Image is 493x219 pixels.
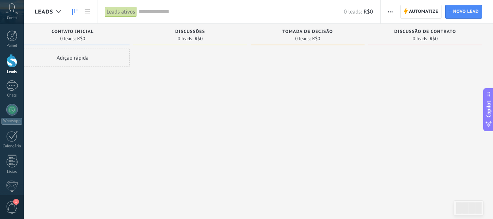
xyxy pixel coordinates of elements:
[312,37,320,41] span: R$0
[1,44,23,48] div: Painel
[430,37,438,41] span: R$0
[105,7,137,17] div: Leads ativos
[51,29,93,34] span: Contato inicial
[178,37,193,41] span: 0 leads:
[7,16,17,20] span: Conta
[69,5,81,19] a: Leads
[1,70,23,75] div: Leads
[1,93,23,98] div: Chats
[16,49,130,67] div: Adição rápida
[175,29,205,34] span: Discussões
[344,8,362,15] span: 0 leads:
[13,199,19,205] span: 1
[1,118,22,125] div: WhatsApp
[81,5,93,19] a: Lista
[400,5,442,19] a: Automatize
[372,29,478,35] div: Discussão de contrato
[364,8,373,15] span: R$0
[453,5,479,18] span: Novo lead
[77,37,85,41] span: R$0
[409,5,438,18] span: Automatize
[394,29,456,34] span: Discussão de contrato
[194,37,203,41] span: R$0
[19,29,126,35] div: Contato inicial
[35,8,53,15] span: Leads
[1,144,23,149] div: Calendário
[295,37,311,41] span: 0 leads:
[137,29,243,35] div: Discussões
[282,29,333,34] span: Tomada de decisão
[254,29,361,35] div: Tomada de decisão
[485,101,492,117] span: Copilot
[60,37,76,41] span: 0 leads:
[445,5,482,19] a: Novo lead
[385,5,396,19] button: Mais
[1,170,23,174] div: Listas
[413,37,428,41] span: 0 leads:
